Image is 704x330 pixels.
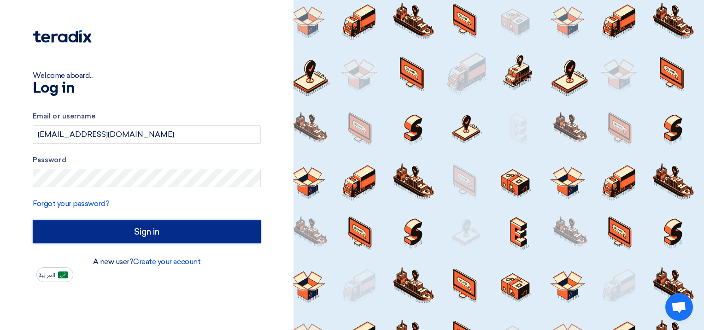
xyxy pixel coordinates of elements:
a: Forgot your password? [33,199,110,208]
font: A new user? [93,257,201,266]
label: Email or username [33,111,261,122]
h1: Log in [33,81,261,96]
input: Enter your business email or username [33,125,261,144]
a: Open chat [665,293,693,321]
button: العربية [36,267,73,282]
a: Create your account [133,257,200,266]
label: Password [33,155,261,165]
input: Sign in [33,220,261,243]
div: Welcome aboard... [33,70,261,81]
img: ar-AR.png [58,271,68,278]
img: Teradix logo [33,30,92,43]
span: العربية [39,272,55,278]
